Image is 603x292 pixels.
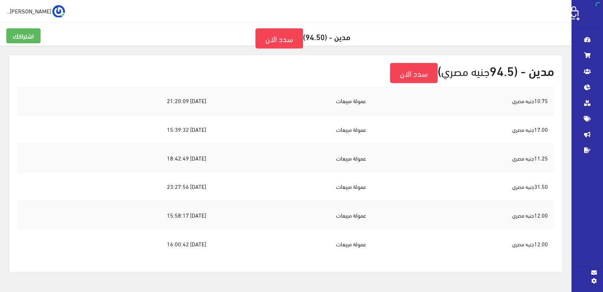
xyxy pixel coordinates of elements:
small: جنيه مصري [512,125,534,134]
td: 11.25 [372,144,554,172]
td: [DATE] 15:58:17 [17,201,213,229]
td: عمولة مبيعات [213,144,372,172]
small: جنيه مصري [441,61,490,81]
small: جنيه مصري [512,182,534,191]
small: جنيه مصري [512,96,534,105]
a: اشتراكك [6,28,41,43]
td: 31.50 [372,172,554,201]
td: 17.00 [372,115,554,144]
td: عمولة مبيعات [213,172,372,201]
td: [DATE] 15:39:32 [17,115,213,144]
td: 12.00 [372,229,554,258]
a: سدد الان [390,63,438,83]
small: جنيه مصري [512,211,534,220]
td: [DATE] 23:27:56 [17,172,213,201]
a: ... [PERSON_NAME]... [6,5,65,17]
a: سدد الان [255,28,303,48]
td: عمولة مبيعات [213,201,372,229]
small: جنيه مصري [512,153,534,163]
h5: مدين - (94.50) [6,28,565,48]
small: جنيه مصري [512,239,534,249]
td: [DATE] 21:20:09 [17,87,213,115]
td: 10.75 [372,87,554,115]
span: [PERSON_NAME]... [6,6,51,16]
td: عمولة مبيعات [213,229,372,258]
img: ... [52,5,65,18]
td: 12.00 [372,201,554,229]
td: عمولة مبيعات [213,115,372,144]
td: [DATE] 16:00:42 [17,229,213,258]
td: [DATE] 18:42:49 [17,144,213,172]
td: عمولة مبيعات [213,87,372,115]
h2: مدين - (94.5 ) [17,63,554,83]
